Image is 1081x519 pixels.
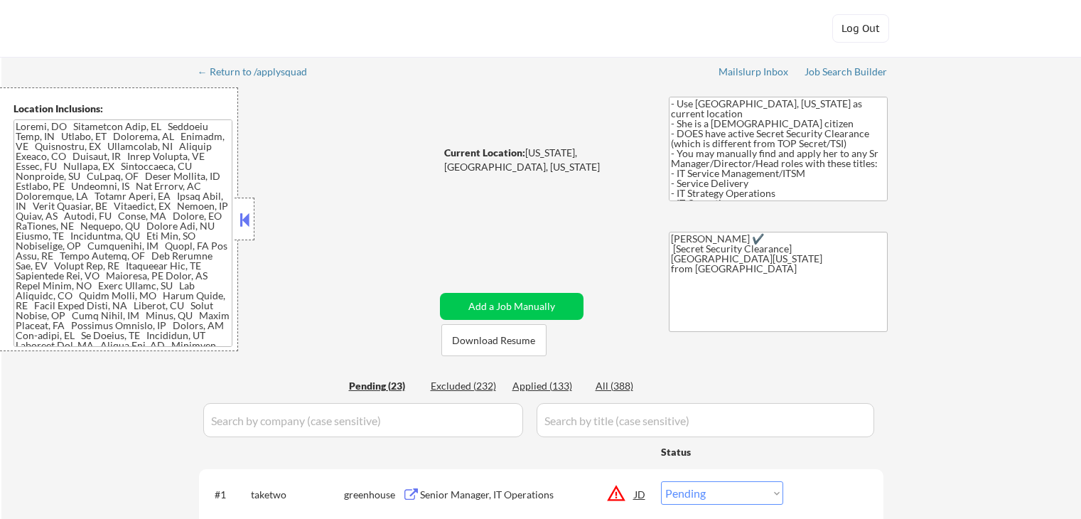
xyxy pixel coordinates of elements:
strong: Current Location: [444,146,525,159]
div: Mailslurp Inbox [719,67,790,77]
div: [US_STATE], [GEOGRAPHIC_DATA], [US_STATE] [444,146,645,173]
input: Search by title (case sensitive) [537,403,874,437]
a: ← Return to /applysquad [198,66,321,80]
button: warning_amber [606,483,626,503]
div: Pending (23) [349,379,420,393]
div: Excluded (232) [431,379,502,393]
div: Job Search Builder [805,67,888,77]
div: Applied (133) [512,379,583,393]
input: Search by company (case sensitive) [203,403,523,437]
div: Location Inclusions: [14,102,232,116]
div: JD [633,481,647,507]
div: Status [661,439,783,464]
div: Senior Manager, IT Operations [420,488,635,502]
a: Job Search Builder [805,66,888,80]
button: Download Resume [441,324,547,356]
a: Mailslurp Inbox [719,66,790,80]
button: Log Out [832,14,889,43]
div: taketwo [251,488,344,502]
div: All (388) [596,379,667,393]
div: #1 [215,488,240,502]
div: ← Return to /applysquad [198,67,321,77]
div: greenhouse [344,488,402,502]
button: Add a Job Manually [440,293,583,320]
